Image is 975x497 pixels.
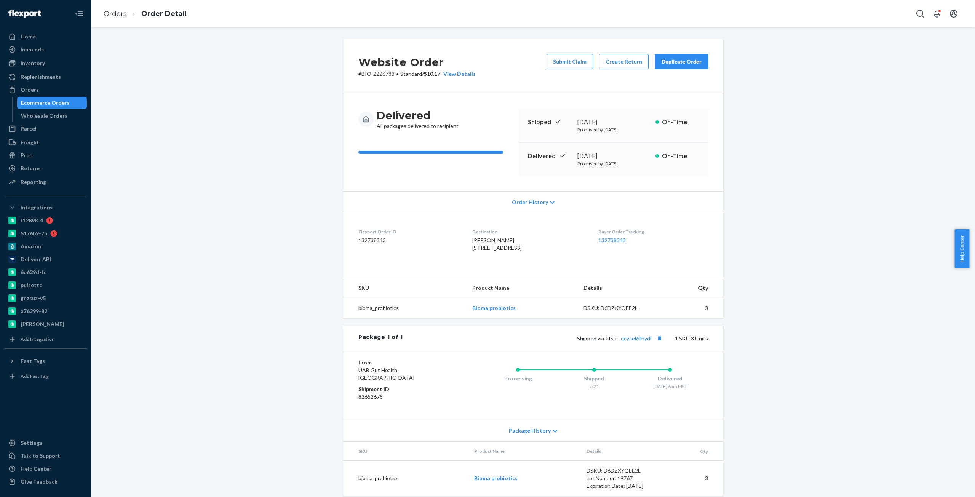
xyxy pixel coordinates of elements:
[5,227,87,240] a: 5176b9-7b
[400,70,422,77] span: Standard
[5,437,87,449] a: Settings
[21,73,61,81] div: Replenishments
[358,54,476,70] h2: Website Order
[528,118,571,126] p: Shipped
[632,375,708,382] div: Delivered
[21,46,44,53] div: Inbounds
[662,118,699,126] p: On-Time
[556,383,632,390] div: 7/21
[466,278,577,298] th: Product Name
[577,152,649,160] div: [DATE]
[21,357,45,365] div: Fast Tags
[5,318,87,330] a: [PERSON_NAME]
[661,58,702,66] div: Duplicate Order
[21,320,64,328] div: [PERSON_NAME]
[358,229,460,235] dt: Flexport Order ID
[577,278,661,298] th: Details
[5,149,87,161] a: Prep
[377,109,459,130] div: All packages delivered to recipient
[21,178,46,186] div: Reporting
[21,465,51,473] div: Help Center
[21,307,47,315] div: a76299-82
[72,6,87,21] button: Close Navigation
[21,230,47,237] div: 5176b9-7b
[480,375,556,382] div: Processing
[21,217,43,224] div: f12898-4
[5,136,87,149] a: Freight
[468,442,580,461] th: Product Name
[21,256,51,263] div: Deliverr API
[5,463,87,475] a: Help Center
[5,240,87,252] a: Amazon
[358,385,449,393] dt: Shipment ID
[141,10,187,18] a: Order Detail
[632,383,708,390] div: [DATE] 6am MST
[512,198,548,206] span: Order History
[21,125,37,133] div: Parcel
[587,475,658,482] div: Lot Number: 19767
[621,335,651,342] a: qcysel6thydl
[664,461,723,496] td: 3
[509,427,551,435] span: Package History
[661,298,723,318] td: 3
[343,461,468,496] td: bioma_probiotics
[664,442,723,461] th: Qty
[21,59,45,67] div: Inventory
[929,6,945,21] button: Open notifications
[5,214,87,227] a: f12898-4
[5,123,87,135] a: Parcel
[472,229,586,235] dt: Destination
[5,176,87,188] a: Reporting
[556,375,632,382] div: Shipped
[343,298,466,318] td: bioma_probiotics
[661,278,723,298] th: Qty
[104,10,127,18] a: Orders
[5,370,87,382] a: Add Fast Tag
[377,109,459,122] h3: Delivered
[583,304,655,312] div: DSKU: D6DZXYQEE2L
[662,152,699,160] p: On-Time
[577,126,649,133] p: Promised by [DATE]
[17,110,87,122] a: Wholesale Orders
[21,152,32,159] div: Prep
[5,355,87,367] button: Fast Tags
[5,71,87,83] a: Replenishments
[358,333,403,343] div: Package 1 of 1
[21,243,41,250] div: Amazon
[21,165,41,172] div: Returns
[5,43,87,56] a: Inbounds
[97,3,193,25] ol: breadcrumbs
[5,476,87,488] button: Give Feedback
[528,152,571,160] p: Delivered
[21,336,54,342] div: Add Integration
[5,162,87,174] a: Returns
[21,439,42,447] div: Settings
[654,333,664,343] button: Copy tracking number
[5,292,87,304] a: gnzsuz-v5
[21,86,39,94] div: Orders
[599,54,649,69] button: Create Return
[358,393,449,401] dd: 82652678
[5,333,87,345] a: Add Integration
[946,6,961,21] button: Open account menu
[5,305,87,317] a: a76299-82
[5,266,87,278] a: 6e639d-fc
[21,112,67,120] div: Wholesale Orders
[21,373,48,379] div: Add Fast Tag
[5,30,87,43] a: Home
[358,367,414,381] span: UAB Gut Health [GEOGRAPHIC_DATA]
[21,99,70,107] div: Ecommerce Orders
[396,70,399,77] span: •
[587,467,658,475] div: DSKU: D6DZXYQEE2L
[5,279,87,291] a: pulsetto
[21,139,39,146] div: Freight
[655,54,708,69] button: Duplicate Order
[577,335,664,342] span: Shipped via Jitsu
[5,84,87,96] a: Orders
[343,278,466,298] th: SKU
[21,33,36,40] div: Home
[5,450,87,462] a: Talk to Support
[440,70,476,78] div: View Details
[472,237,522,251] span: [PERSON_NAME] [STREET_ADDRESS]
[21,478,58,486] div: Give Feedback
